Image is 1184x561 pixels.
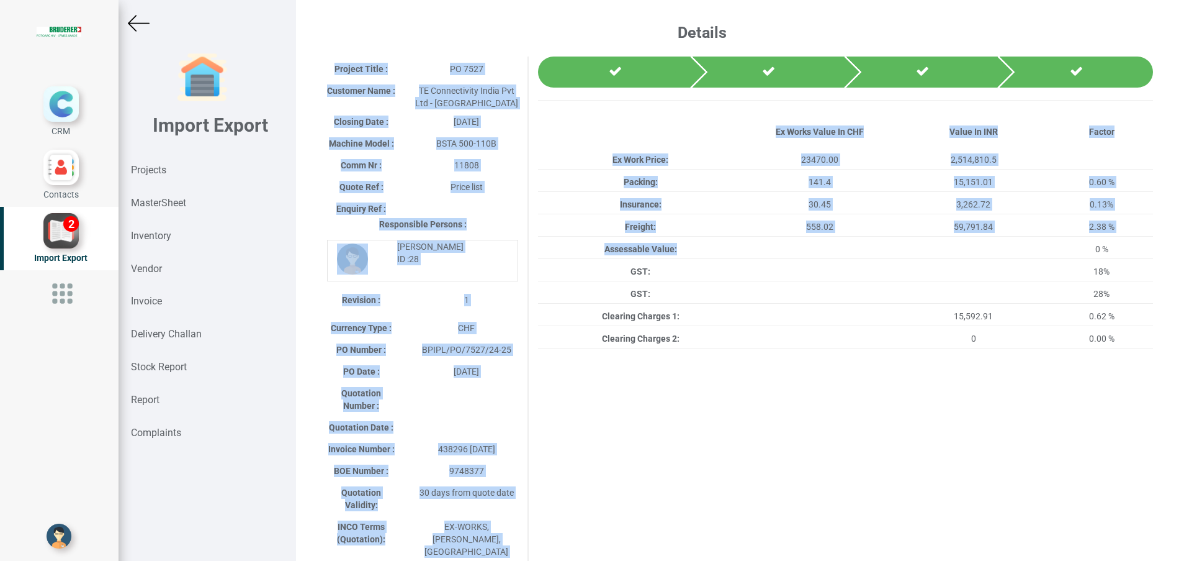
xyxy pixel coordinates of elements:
span: Import Export [34,253,87,263]
label: Quotation Date : [329,421,393,434]
label: Revision : [342,294,380,306]
label: Enquiry Ref : [336,203,386,215]
span: TE Connectivity India Pvt Ltd - [GEOGRAPHIC_DATA] [415,86,518,108]
span: 1 [464,295,469,305]
label: PO Date : [343,365,380,378]
strong: Stock Report [131,361,187,373]
strong: Vendor [131,263,162,275]
span: 23470.00 [801,155,838,165]
label: Comm Nr : [341,159,382,171]
span: 30.45 [809,199,831,209]
label: Ex Work Price: [612,153,668,166]
span: 0 [971,334,976,344]
span: 0.00 % [1089,334,1114,344]
span: CHF [458,323,475,333]
label: Customer Name : [327,84,395,97]
label: Project Title : [334,63,388,75]
span: 15,151.01 [954,177,993,187]
strong: Complaints [131,427,181,439]
label: Currency Type : [331,322,392,334]
strong: 28 [409,254,419,264]
label: Clearing Charges 1: [602,310,679,322]
strong: Projects [131,164,166,176]
label: Invoice Number : [328,443,395,455]
span: 3,262.72 [956,199,990,209]
span: 2.38 % [1089,222,1114,232]
label: Closing Date : [334,116,388,128]
img: garage-closed.png [177,53,227,103]
span: Price list [451,182,483,192]
label: Assessable Value: [604,243,677,255]
label: Insurance: [620,198,662,211]
label: Quotation Validity: [327,486,396,511]
span: 0.60 % [1089,177,1114,187]
strong: Inventory [131,230,171,242]
label: Clearing Charges 2: [602,332,679,345]
strong: Report [131,394,159,406]
span: 28% [1093,289,1110,299]
span: 141.4 [809,177,831,187]
label: Quotation Number : [327,387,396,412]
label: Responsible Persons : [379,218,467,230]
strong: Delivery Challan [131,328,202,340]
div: [PERSON_NAME] ID : [388,240,508,265]
label: BOE Number : [334,465,388,477]
label: GST: [630,288,650,300]
span: 0.62 % [1089,311,1114,321]
label: GST: [630,265,650,278]
strong: Invoice [131,295,162,307]
span: 59,791.84 [954,222,993,232]
span: BPIPL/PO/7527/24-25 [422,345,511,355]
span: 11808 [454,160,479,170]
label: INCO Terms (Quotation): [327,521,396,545]
span: 30 days from quote date [419,488,514,498]
span: 0.13% [1090,199,1113,209]
b: Details [678,24,727,42]
span: CRM [52,126,70,136]
span: Contacts [43,189,79,199]
span: 558.02 [806,222,833,232]
span: 0 % [1095,244,1108,254]
span: 2,514,810.5 [951,155,997,165]
div: 2 [63,216,79,232]
strong: MasterSheet [131,197,186,209]
span: 18% [1093,267,1110,276]
label: Quote Ref : [339,181,383,193]
b: Import Export [153,114,268,136]
span: 15,592.91 [954,311,993,321]
span: 438296 [DATE] [438,444,495,454]
span: [DATE] [454,367,479,376]
label: Packing: [624,176,658,188]
span: EX-WORKS, [PERSON_NAME], [GEOGRAPHIC_DATA] [424,522,508,557]
label: Machine Model : [329,137,394,150]
span: PO 7527 [450,64,483,74]
label: Factor [1089,125,1114,138]
label: Value In INR [949,125,998,138]
label: Freight: [625,221,656,233]
label: Ex Works Value In CHF [776,125,864,138]
img: DP [337,244,368,275]
label: PO Number : [336,344,386,356]
span: 9748377 [449,466,484,476]
span: BSTA 500-110B [436,139,496,148]
span: [DATE] [454,117,479,127]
